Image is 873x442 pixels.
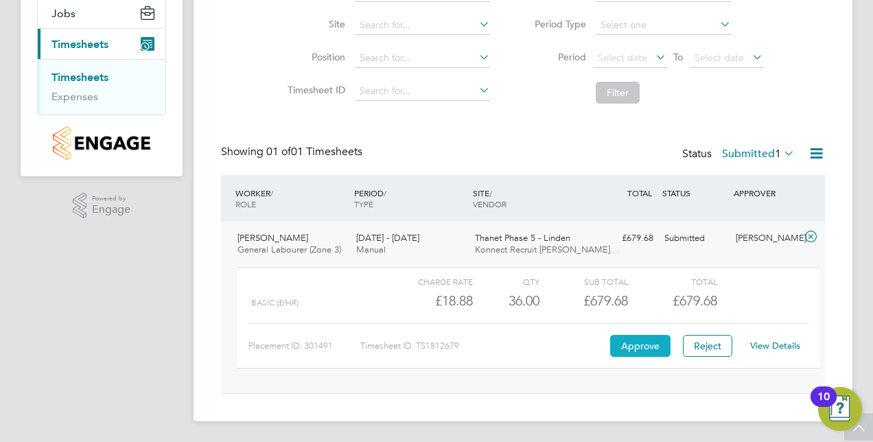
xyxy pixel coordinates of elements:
[750,340,800,351] a: View Details
[355,16,490,35] input: Search for...
[473,273,539,290] div: QTY
[682,145,798,164] div: Status
[473,198,507,209] span: VENDOR
[38,29,165,59] button: Timesheets
[355,49,490,68] input: Search for...
[817,397,830,415] div: 10
[730,227,802,250] div: [PERSON_NAME]
[539,290,628,312] div: £679.68
[92,193,130,205] span: Powered by
[283,84,345,96] label: Timesheet ID
[51,90,98,103] a: Expenses
[524,18,586,30] label: Period Type
[627,187,652,198] span: TOTAL
[251,298,299,307] span: Basic (£/HR)
[669,48,687,66] span: To
[722,147,795,161] label: Submitted
[683,335,732,357] button: Reject
[92,204,130,216] span: Engage
[659,227,730,250] div: Submitted
[598,51,647,64] span: Select date
[384,290,473,312] div: £18.88
[266,145,291,159] span: 01 of
[354,198,373,209] span: TYPE
[235,198,256,209] span: ROLE
[818,387,862,431] button: Open Resource Center, 10 new notifications
[355,82,490,101] input: Search for...
[475,232,570,244] span: Thanet Phase 5 - Linden
[475,244,619,255] span: Konnect Recruit [PERSON_NAME]…
[659,181,730,205] div: STATUS
[266,145,362,159] span: 01 Timesheets
[356,244,386,255] span: Manual
[610,335,671,357] button: Approve
[37,126,166,160] a: Go to home page
[283,18,345,30] label: Site
[283,51,345,63] label: Position
[695,51,744,64] span: Select date
[539,273,628,290] div: Sub Total
[730,181,802,205] div: APPROVER
[51,7,75,20] span: Jobs
[73,193,131,219] a: Powered byEngage
[38,59,165,115] div: Timesheets
[524,51,586,63] label: Period
[384,187,386,198] span: /
[384,273,473,290] div: Charge rate
[237,232,308,244] span: [PERSON_NAME]
[596,16,731,35] input: Select one
[473,290,539,312] div: 36.00
[360,335,607,357] div: Timesheet ID: TS1812679
[232,181,351,216] div: WORKER
[628,273,717,290] div: Total
[489,187,492,198] span: /
[351,181,469,216] div: PERIOD
[51,38,108,51] span: Timesheets
[673,292,717,309] span: £679.68
[237,244,341,255] span: General Labourer (Zone 3)
[53,126,150,160] img: countryside-properties-logo-retina.png
[356,232,419,244] span: [DATE] - [DATE]
[587,227,659,250] div: £679.68
[51,71,108,84] a: Timesheets
[221,145,365,159] div: Showing
[248,335,360,357] div: Placement ID: 301491
[775,147,781,161] span: 1
[596,82,640,104] button: Filter
[270,187,273,198] span: /
[469,181,588,216] div: SITE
